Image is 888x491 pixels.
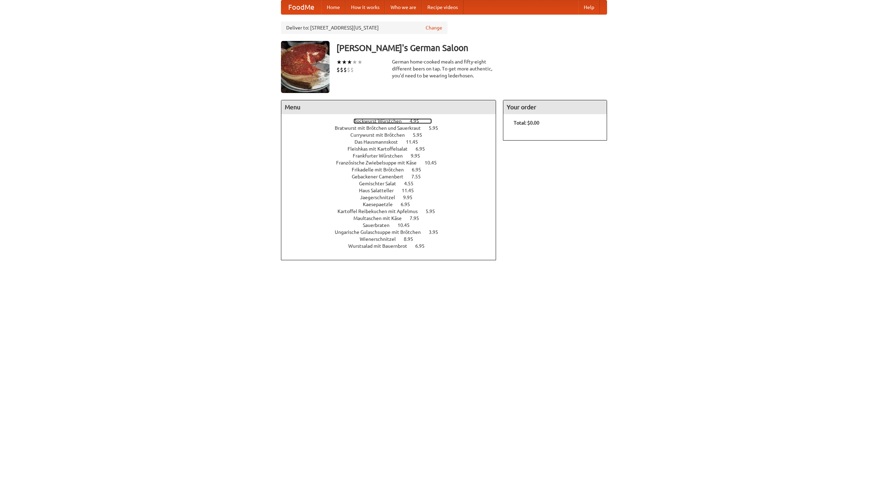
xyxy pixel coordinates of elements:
[426,24,442,31] a: Change
[425,160,444,166] span: 10.45
[353,118,409,124] span: Bockwurst Würstchen
[360,195,402,200] span: Jaegerschnitzel
[338,209,425,214] span: Kartoffel Reibekuchen mit Apfelmus
[357,58,362,66] li: ★
[342,58,347,66] li: ★
[355,139,431,145] a: Das Hausmannskost 11.45
[413,132,429,138] span: 5.95
[416,146,432,152] span: 6.95
[336,160,450,166] a: Französische Zwiebelsuppe mit Käse 10.45
[359,181,426,186] a: Gemischter Salat 4.55
[350,132,435,138] a: Currywurst mit Brötchen 5.95
[343,66,347,74] li: $
[348,146,438,152] a: Fleishkas mit Kartoffelsalat 6.95
[359,188,427,193] a: Haus Salatteller 11.45
[353,153,410,159] span: Frankfurter Würstchen
[410,118,426,124] span: 4.95
[353,153,433,159] a: Frankfurter Würstchen 9.95
[348,243,414,249] span: Wurstsalad mit Bauernbrot
[336,41,607,55] h3: [PERSON_NAME]'s German Saloon
[410,215,426,221] span: 7.95
[412,167,428,172] span: 6.95
[335,229,451,235] a: Ungarische Gulaschsuppe mit Brötchen 3.95
[336,58,342,66] li: ★
[360,195,425,200] a: Jaegerschnitzel 9.95
[352,174,434,179] a: Gebackener Camenbert 7.55
[411,174,428,179] span: 7.55
[353,118,432,124] a: Bockwurst Würstchen 4.95
[347,58,352,66] li: ★
[338,209,448,214] a: Kartoffel Reibekuchen mit Apfelmus 5.95
[335,229,428,235] span: Ungarische Gulaschsuppe mit Brötchen
[385,0,422,14] a: Who we are
[336,66,340,74] li: $
[415,243,432,249] span: 6.95
[335,125,428,131] span: Bratwurst mit Brötchen und Sauerkraut
[404,181,420,186] span: 4.55
[347,66,350,74] li: $
[348,243,437,249] a: Wurstsalad mit Bauernbrot 6.95
[353,215,409,221] span: Maultaschen mit Käse
[426,209,442,214] span: 5.95
[363,202,400,207] span: Kaesepaetzle
[352,58,357,66] li: ★
[281,0,321,14] a: FoodMe
[345,0,385,14] a: How it works
[403,195,419,200] span: 9.95
[281,41,330,93] img: angular.jpg
[363,202,423,207] a: Kaesepaetzle 6.95
[350,66,354,74] li: $
[335,125,451,131] a: Bratwurst mit Brötchen und Sauerkraut 5.95
[404,236,420,242] span: 8.95
[355,139,405,145] span: Das Hausmannskost
[363,222,422,228] a: Sauerbraten 10.45
[503,100,607,114] h4: Your order
[360,236,426,242] a: Wienerschnitzel 8.95
[578,0,600,14] a: Help
[336,160,424,166] span: Französische Zwiebelsuppe mit Käse
[359,181,403,186] span: Gemischter Salat
[411,153,427,159] span: 9.95
[363,222,396,228] span: Sauerbraten
[352,167,434,172] a: Frikadelle mit Brötchen 6.95
[429,125,445,131] span: 5.95
[352,174,410,179] span: Gebackener Camenbert
[514,120,539,126] b: Total: $0.00
[281,22,447,34] div: Deliver to: [STREET_ADDRESS][US_STATE]
[422,0,463,14] a: Recipe videos
[350,132,412,138] span: Currywurst mit Brötchen
[340,66,343,74] li: $
[392,58,496,79] div: German home-cooked meals and fifty-eight different beers on tap. To get more authentic, you'd nee...
[353,215,432,221] a: Maultaschen mit Käse 7.95
[429,229,445,235] span: 3.95
[281,100,496,114] h4: Menu
[401,202,417,207] span: 6.95
[352,167,411,172] span: Frikadelle mit Brötchen
[398,222,417,228] span: 10.45
[406,139,425,145] span: 11.45
[402,188,421,193] span: 11.45
[321,0,345,14] a: Home
[348,146,415,152] span: Fleishkas mit Kartoffelsalat
[359,188,401,193] span: Haus Salatteller
[360,236,403,242] span: Wienerschnitzel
